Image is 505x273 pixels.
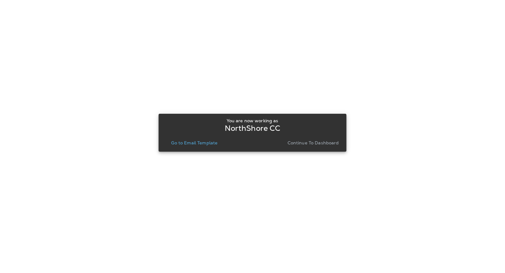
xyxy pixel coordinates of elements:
[288,140,339,145] p: Continue to Dashboard
[227,118,278,123] p: You are now working as
[285,138,342,147] button: Continue to Dashboard
[171,140,217,145] p: Go to Email Template
[169,138,220,147] button: Go to Email Template
[225,126,281,131] p: NorthShore CC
